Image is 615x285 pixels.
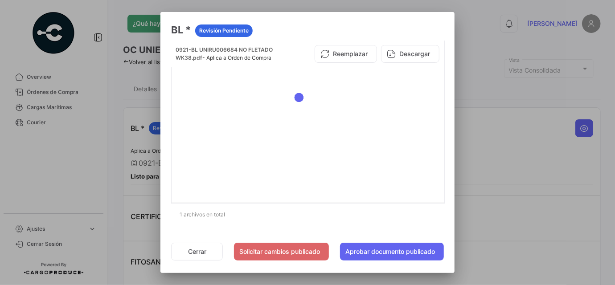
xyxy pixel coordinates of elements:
[381,45,439,63] button: Descargar
[340,243,444,261] button: Aprobar documento publicado
[315,45,377,63] button: Reemplazar
[176,46,273,61] span: 0921-BL UNIRU006684 NO FLETADO WK38.pdf
[171,204,444,226] div: 1 archivos en total
[171,243,223,261] button: Cerrar
[199,27,249,35] span: Revisión Pendiente
[234,243,329,261] button: Solicitar cambios publicado
[202,54,271,61] span: - Aplica a Orden de Compra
